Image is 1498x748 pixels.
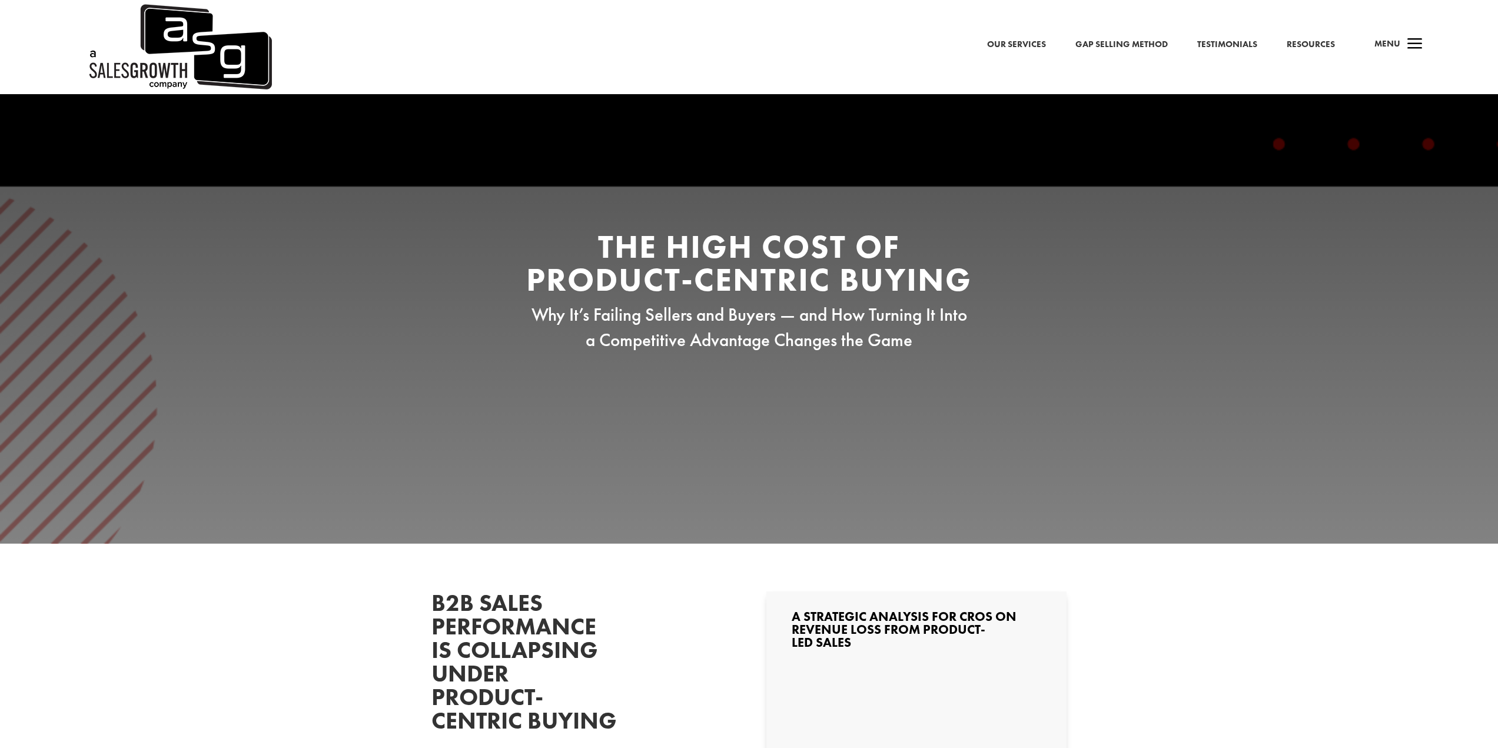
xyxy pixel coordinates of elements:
a: Resources [1287,37,1335,52]
span: a [1403,33,1427,56]
h3: A Strategic Analysis for CROs on Revenue Loss from Product-Led Sales [792,610,1041,655]
h2: The High Cost of Product-Centric Buying [526,230,973,302]
a: Gap Selling Method [1075,37,1168,52]
a: Testimonials [1197,37,1257,52]
a: Our Services [987,37,1046,52]
h2: B2B Sales Performance Is Collapsing Under Product-Centric Buying [431,591,608,739]
span: Menu [1374,38,1400,49]
p: Why It’s Failing Sellers and Buyers — and How Turning It Into a Competitive Advantage Changes the... [526,302,973,353]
